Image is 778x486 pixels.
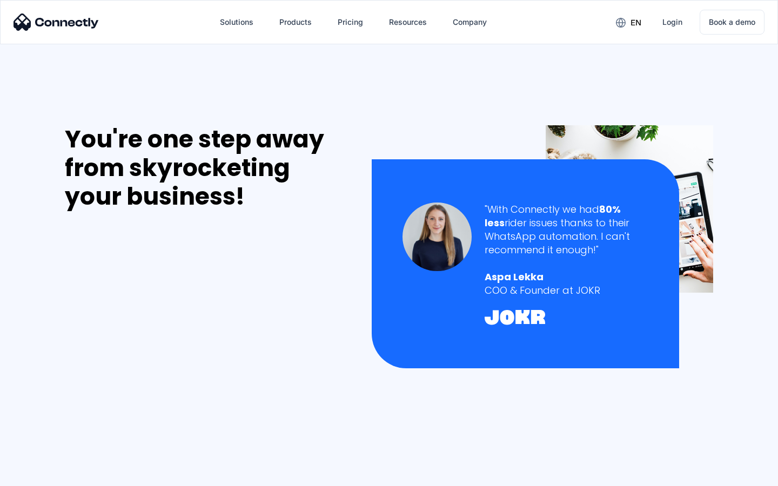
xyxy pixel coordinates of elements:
[485,202,648,257] div: "With Connectly we had rider issues thanks to their WhatsApp automation. I can't recommend it eno...
[485,270,544,283] strong: Aspa Lekka
[654,9,691,35] a: Login
[631,15,641,30] div: en
[11,467,65,482] aside: Language selected: English
[338,15,363,30] div: Pricing
[65,125,349,211] div: You're one step away from skyrocketing your business!
[485,283,648,297] div: COO & Founder at JOKR
[14,13,99,31] img: Connectly Logo
[389,15,427,30] div: Resources
[65,224,227,471] iframe: Form 0
[485,202,621,230] strong: 80% less
[22,467,65,482] ul: Language list
[220,15,253,30] div: Solutions
[700,10,764,35] a: Book a demo
[453,15,487,30] div: Company
[329,9,372,35] a: Pricing
[279,15,312,30] div: Products
[662,15,682,30] div: Login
